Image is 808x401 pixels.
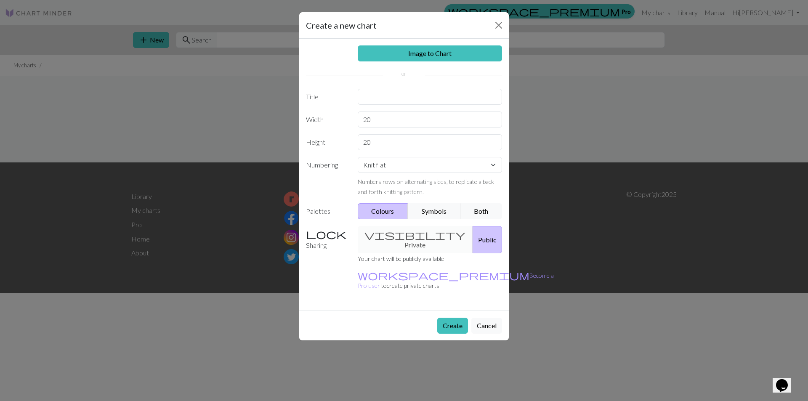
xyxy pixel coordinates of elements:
[358,255,444,262] small: Your chart will be publicly available
[408,203,461,219] button: Symbols
[301,112,353,127] label: Width
[301,157,353,197] label: Numbering
[301,203,353,219] label: Palettes
[773,367,800,393] iframe: chat widget
[471,318,502,334] button: Cancel
[460,203,502,219] button: Both
[358,272,554,289] a: Become a Pro user
[437,318,468,334] button: Create
[301,134,353,150] label: Height
[473,226,502,253] button: Public
[306,19,377,32] h5: Create a new chart
[301,226,353,253] label: Sharing
[301,89,353,105] label: Title
[358,203,409,219] button: Colours
[358,45,502,61] a: Image to Chart
[358,272,554,289] small: to create private charts
[358,178,496,195] small: Numbers rows on alternating sides, to replicate a back-and-forth knitting pattern.
[492,19,505,32] button: Close
[358,269,529,281] span: workspace_premium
